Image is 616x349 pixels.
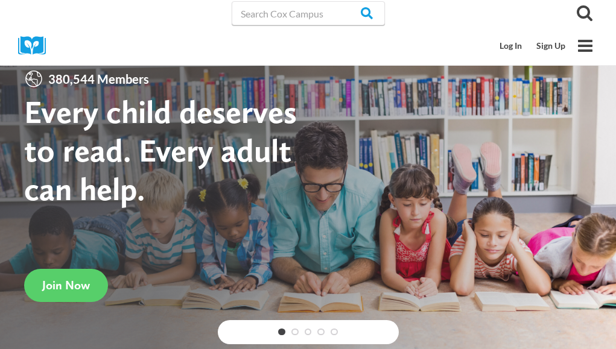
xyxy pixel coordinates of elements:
a: Sign Up [529,34,573,57]
a: 3 [305,329,312,336]
span: 380,544 Members [43,69,154,89]
a: 5 [331,329,338,336]
nav: Secondary Mobile Navigation [492,34,573,57]
img: Cox Campus [18,36,54,55]
a: 4 [317,329,325,336]
a: 1 [278,329,285,336]
a: Log In [492,34,529,57]
strong: Every child deserves to read. Every adult can help. [24,92,297,207]
a: 2 [291,329,299,336]
a: Join Now [24,269,108,302]
span: Join Now [42,278,90,292]
button: Open menu [573,33,598,58]
input: Search Cox Campus [232,1,385,25]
